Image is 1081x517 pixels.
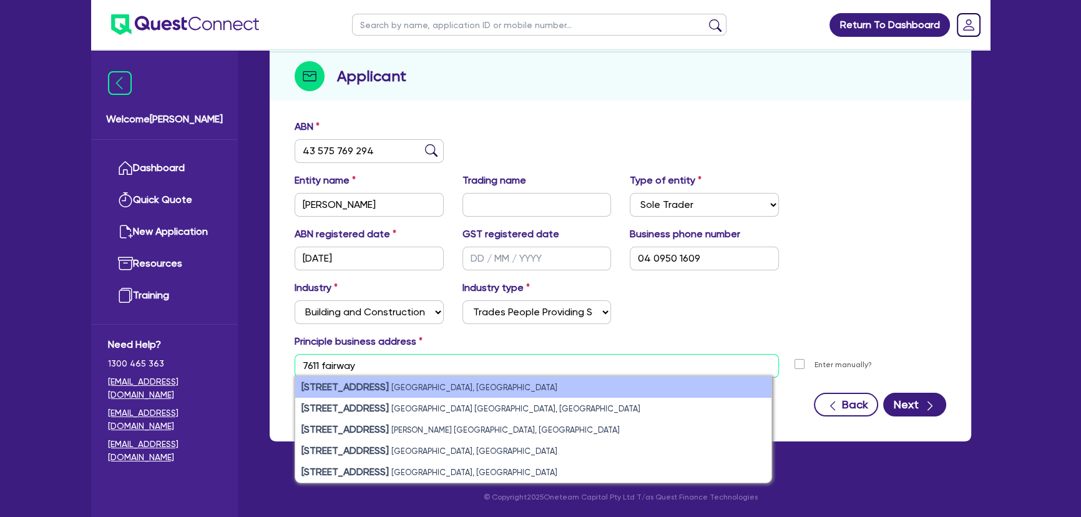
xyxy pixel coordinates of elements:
[301,402,389,414] strong: [STREET_ADDRESS]
[295,61,325,91] img: step-icon
[630,173,702,188] label: Type of entity
[829,13,950,37] a: Return To Dashboard
[462,173,526,188] label: Trading name
[391,468,557,477] small: [GEOGRAPHIC_DATA], [GEOGRAPHIC_DATA]
[814,393,878,416] button: Back
[391,383,557,392] small: [GEOGRAPHIC_DATA], [GEOGRAPHIC_DATA]
[118,224,133,239] img: new-application
[108,375,221,401] a: [EMAIL_ADDRESS][DOMAIN_NAME]
[108,280,221,312] a: Training
[301,466,389,478] strong: [STREET_ADDRESS]
[391,446,557,456] small: [GEOGRAPHIC_DATA], [GEOGRAPHIC_DATA]
[108,152,221,184] a: Dashboard
[295,173,356,188] label: Entity name
[118,288,133,303] img: training
[814,359,872,371] label: Enter manually?
[630,227,740,242] label: Business phone number
[295,119,320,134] label: ABN
[111,14,259,35] img: quest-connect-logo-blue
[108,406,221,433] a: [EMAIL_ADDRESS][DOMAIN_NAME]
[106,112,223,127] span: Welcome [PERSON_NAME]
[952,9,985,41] a: Dropdown toggle
[462,247,612,270] input: DD / MM / YYYY
[261,491,980,503] p: © Copyright 2025 Oneteam Capital Pty Ltd T/as Quest Finance Technologies
[108,71,132,95] img: icon-menu-close
[425,144,438,157] img: abn-lookup icon
[295,280,338,295] label: Industry
[108,438,221,464] a: [EMAIL_ADDRESS][DOMAIN_NAME]
[108,337,221,352] span: Need Help?
[108,216,221,248] a: New Application
[108,184,221,216] a: Quick Quote
[883,393,946,416] button: Next
[118,256,133,271] img: resources
[295,227,396,242] label: ABN registered date
[295,334,423,349] label: Principle business address
[462,280,530,295] label: Industry type
[118,192,133,207] img: quick-quote
[391,425,620,435] small: [PERSON_NAME] [GEOGRAPHIC_DATA], [GEOGRAPHIC_DATA]
[391,404,640,413] small: [GEOGRAPHIC_DATA] [GEOGRAPHIC_DATA], [GEOGRAPHIC_DATA]
[352,14,726,36] input: Search by name, application ID or mobile number...
[108,248,221,280] a: Resources
[462,227,559,242] label: GST registered date
[301,381,389,393] strong: [STREET_ADDRESS]
[108,357,221,370] span: 1300 465 363
[295,247,444,270] input: DD / MM / YYYY
[337,65,406,87] h2: Applicant
[301,445,389,456] strong: [STREET_ADDRESS]
[301,423,389,435] strong: [STREET_ADDRESS]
